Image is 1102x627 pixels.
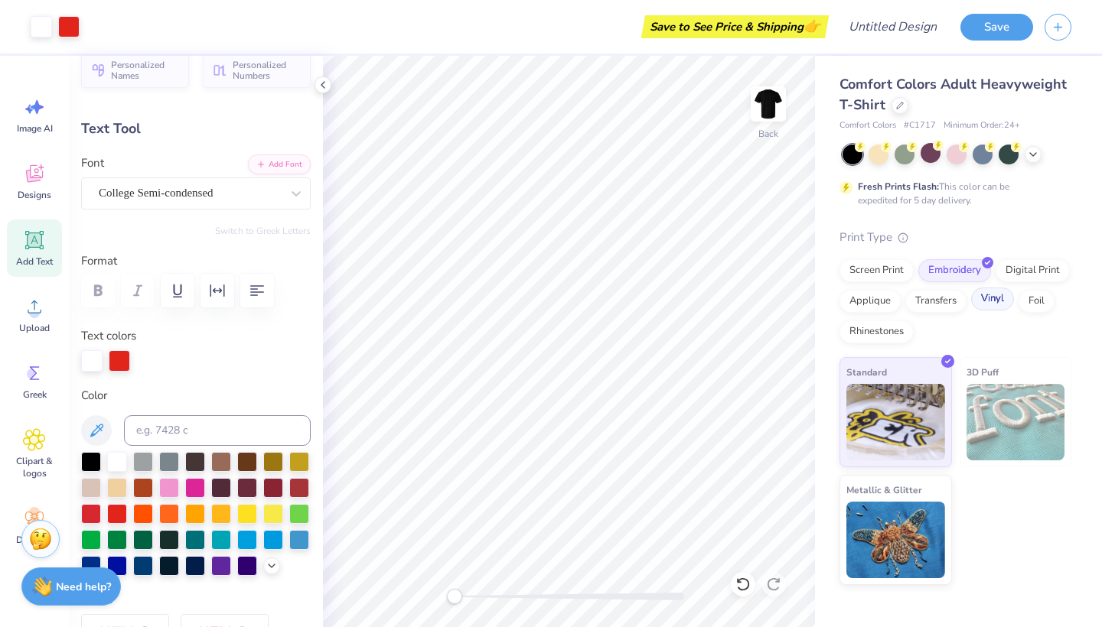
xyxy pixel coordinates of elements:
span: # C1717 [904,119,936,132]
input: Untitled Design [836,11,949,42]
label: Format [81,252,311,270]
div: Digital Print [996,259,1070,282]
img: Back [753,89,784,119]
button: Switch to Greek Letters [215,225,311,237]
img: Standard [846,384,945,460]
span: Personalized Numbers [233,60,302,81]
label: Font [81,154,104,172]
span: Clipart & logos [9,455,60,479]
div: Screen Print [840,259,914,282]
span: Greek [23,388,47,401]
span: Comfort Colors Adult Heavyweight T-Shirt [840,75,1067,114]
span: Minimum Order: 24 + [944,119,1020,132]
button: Personalized Names [81,53,189,88]
div: Applique [840,290,901,313]
span: Standard [846,364,887,380]
div: This color can be expedited for 5 day delivery. [858,180,1046,207]
div: Rhinestones [840,320,914,343]
button: Save [960,14,1033,41]
span: Upload [19,322,50,334]
div: Vinyl [971,288,1014,310]
div: Print Type [840,229,1071,246]
strong: Need help? [56,580,111,594]
input: e.g. 7428 c [124,415,311,446]
span: Designs [18,189,51,201]
span: 👉 [804,17,820,35]
span: Comfort Colors [840,119,896,132]
button: Add Font [248,154,311,174]
span: Personalized Names [111,60,180,81]
div: Text Tool [81,119,311,139]
div: Accessibility label [447,589,462,604]
span: Image AI [17,122,53,135]
div: Foil [1019,290,1055,313]
span: Add Text [16,255,53,268]
img: Metallic & Glitter [846,502,945,578]
label: Color [81,387,311,404]
button: Personalized Numbers [203,53,311,88]
span: Metallic & Glitter [846,482,922,498]
span: 3D Puff [967,364,999,380]
img: 3D Puff [967,384,1065,460]
strong: Fresh Prints Flash: [858,180,939,193]
span: Decorate [16,534,53,546]
div: Back [758,127,778,141]
div: Embroidery [918,259,991,282]
div: Transfers [905,290,967,313]
label: Text colors [81,327,136,345]
div: Save to See Price & Shipping [645,15,825,38]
